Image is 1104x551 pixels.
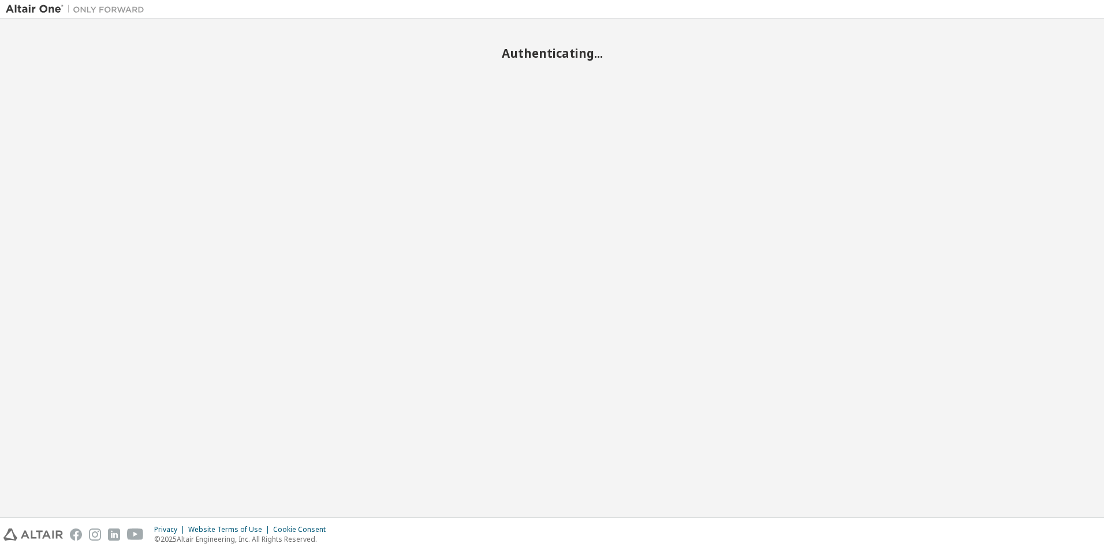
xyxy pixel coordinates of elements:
[188,525,273,534] div: Website Terms of Use
[70,528,82,541] img: facebook.svg
[154,534,333,544] p: © 2025 Altair Engineering, Inc. All Rights Reserved.
[3,528,63,541] img: altair_logo.svg
[89,528,101,541] img: instagram.svg
[154,525,188,534] div: Privacy
[108,528,120,541] img: linkedin.svg
[127,528,144,541] img: youtube.svg
[6,3,150,15] img: Altair One
[6,46,1098,61] h2: Authenticating...
[273,525,333,534] div: Cookie Consent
